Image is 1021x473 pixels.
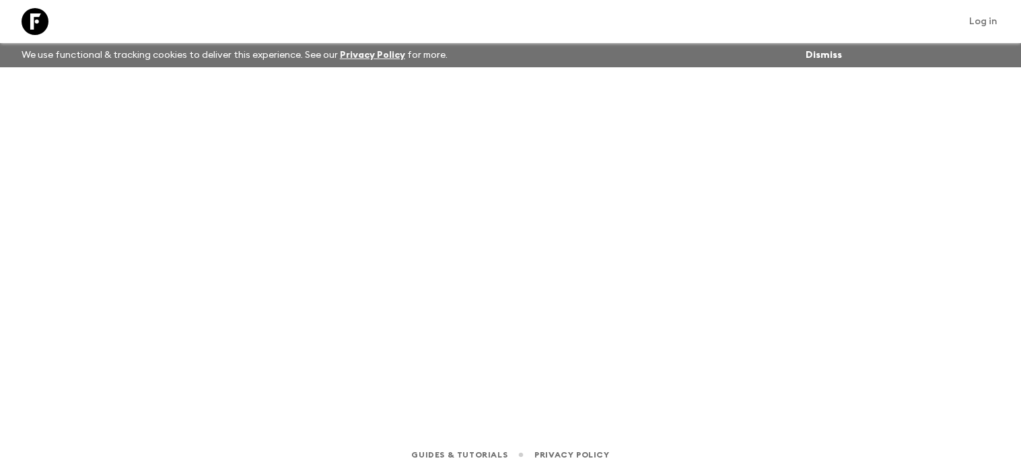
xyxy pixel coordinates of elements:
a: Privacy Policy [340,50,405,60]
button: Dismiss [802,46,845,65]
a: Guides & Tutorials [411,447,507,462]
a: Privacy Policy [534,447,609,462]
a: Log in [962,12,1005,31]
p: We use functional & tracking cookies to deliver this experience. See our for more. [16,43,453,67]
